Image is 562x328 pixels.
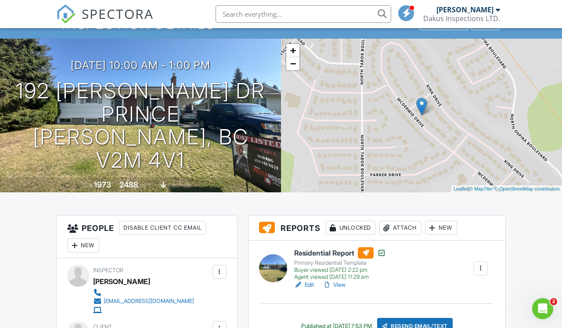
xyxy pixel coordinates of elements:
[168,182,191,189] span: basement
[294,247,386,259] h6: Residential Report
[532,298,553,319] iframe: Intercom live chat
[57,216,237,258] h3: People
[104,298,194,305] div: [EMAIL_ADDRESS][DOMAIN_NAME]
[249,216,505,241] h3: Reports
[82,4,154,23] span: SPECTORA
[140,182,152,189] span: sq. ft.
[471,18,500,30] div: More
[323,281,346,289] a: View
[294,274,386,281] div: Agent viewed [DATE] 11:29 am
[294,260,386,267] div: Primary Residential Template
[294,267,386,274] div: Buyer viewed [DATE] 2:22 pm
[286,57,299,70] a: Zoom out
[93,275,150,288] div: [PERSON_NAME]
[83,182,93,189] span: Built
[436,5,494,14] div: [PERSON_NAME]
[294,247,386,281] a: Residential Report Primary Residential Template Buyer viewed [DATE] 2:22 pm Agent viewed [DATE] 1...
[425,221,457,235] div: New
[94,180,111,189] div: 1973
[14,79,267,172] h1: 192 [PERSON_NAME] Dr Prince [PERSON_NAME], BC V2M 4V1
[451,185,562,193] div: |
[286,44,299,57] a: Zoom in
[326,221,376,235] div: Unlocked
[494,186,560,191] a: © OpenStreetMap contributors
[419,18,468,30] div: Client View
[56,12,154,30] a: SPECTORA
[67,238,99,252] div: New
[469,186,493,191] a: © MapTiler
[71,59,210,71] h3: [DATE] 10:00 am - 1:00 pm
[56,4,76,24] img: The Best Home Inspection Software - Spectora
[93,297,194,306] a: [EMAIL_ADDRESS][DOMAIN_NAME]
[93,267,123,274] span: Inspector
[550,298,557,305] span: 2
[216,5,391,23] input: Search everything...
[423,14,500,23] div: Dakus Inspections LTD.
[119,180,138,189] div: 2488
[379,221,421,235] div: Attach
[294,281,314,289] a: Edit
[454,186,468,191] a: Leaflet
[119,221,206,235] div: Disable Client CC Email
